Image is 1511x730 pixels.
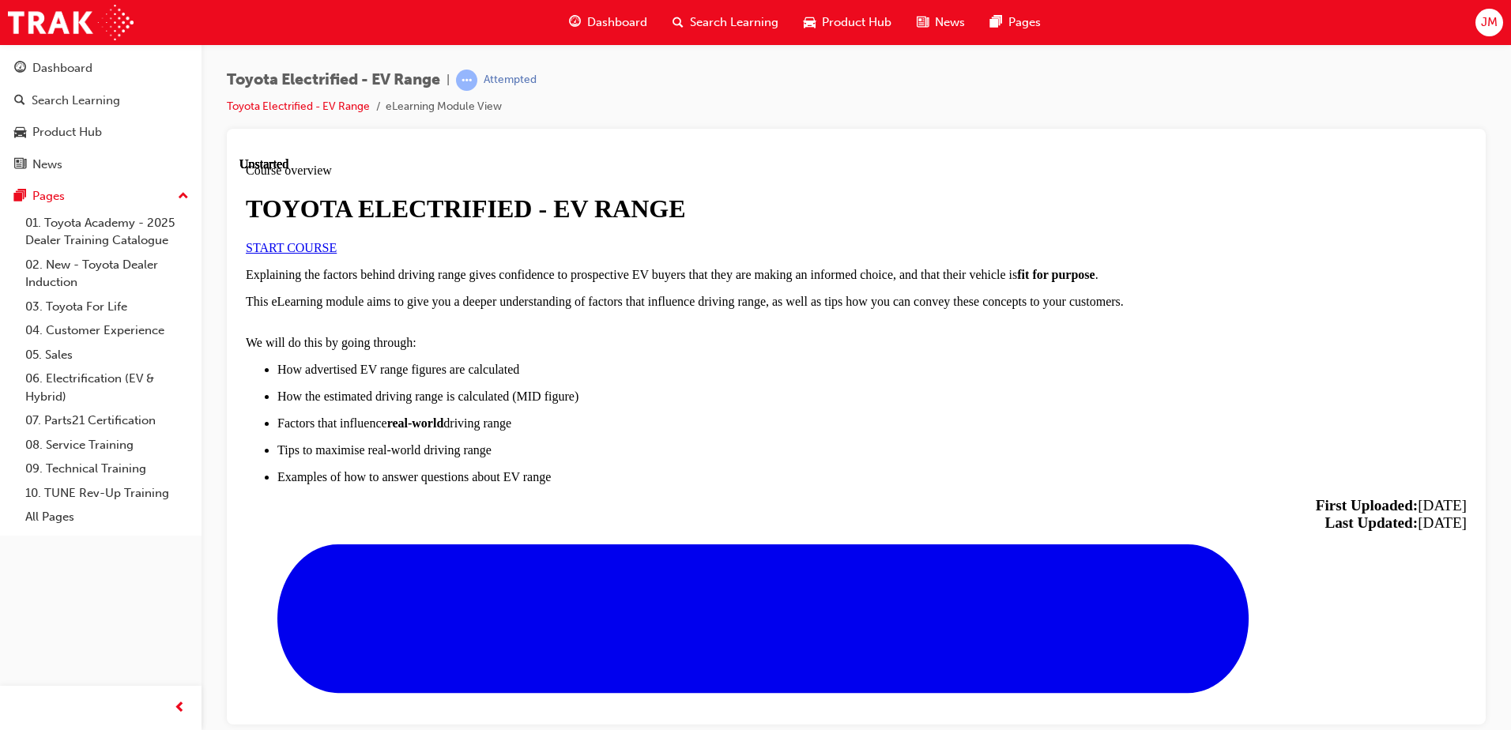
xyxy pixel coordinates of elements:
p: How the estimated driving range is calculated (MID figure) [38,232,1227,246]
div: News [32,156,62,174]
strong: First Uploaded: [1076,340,1179,356]
div: Product Hub [32,123,102,141]
span: learningRecordVerb_ATTEMPT-icon [456,70,477,91]
p: Explaining the factors behind driving range gives confidence to prospective EV buyers that they a... [6,111,1227,125]
button: Pages [6,182,195,211]
span: JM [1481,13,1498,32]
a: 08. Service Training [19,433,195,457]
strong: fit for purpose [778,111,855,124]
a: 03. Toyota For Life [19,295,195,319]
img: Trak [8,5,134,40]
p: Examples of how to answer questions about EV range [38,313,1227,327]
p: We will do this by going through: [6,164,1227,193]
span: news-icon [14,158,26,172]
div: Attempted [484,73,537,88]
a: 06. Electrification (EV & Hybrid) [19,367,195,408]
span: | [447,71,450,89]
div: Search Learning [32,92,120,110]
a: Dashboard [6,54,195,83]
a: News [6,150,195,179]
a: Product Hub [6,118,195,147]
strong: Last Updated: [1085,357,1178,374]
span: news-icon [917,13,929,32]
span: guage-icon [569,13,581,32]
span: search-icon [673,13,684,32]
span: News [935,13,965,32]
a: 10. TUNE Rev-Up Training [19,481,195,506]
span: Product Hub [822,13,891,32]
a: search-iconSearch Learning [660,6,791,39]
a: guage-iconDashboard [556,6,660,39]
span: car-icon [804,13,816,32]
span: [DATE] [1085,357,1227,374]
span: prev-icon [174,698,186,718]
a: Search Learning [6,86,195,115]
button: DashboardSearch LearningProduct HubNews [6,51,195,182]
p: This eLearning module aims to give you a deeper understanding of factors that influence driving r... [6,137,1227,152]
a: 01. Toyota Academy - 2025 Dealer Training Catalogue [19,211,195,253]
a: START COURSE [6,84,97,97]
a: Toyota Electrified - EV Range [227,100,370,113]
span: Dashboard [587,13,647,32]
a: All Pages [19,505,195,529]
a: 07. Parts21 Certification [19,408,195,433]
span: Search Learning [690,13,778,32]
strong: real-world [148,259,205,273]
li: eLearning Module View [386,98,502,116]
div: Pages [32,187,65,205]
span: pages-icon [990,13,1002,32]
a: 05. Sales [19,343,195,367]
span: up-icon [178,186,189,207]
span: car-icon [14,126,26,140]
a: 04. Customer Experience [19,318,195,343]
span: guage-icon [14,62,26,76]
span: Pages [1008,13,1041,32]
a: car-iconProduct Hub [791,6,904,39]
p: Tips to maximise real-world driving range [38,286,1227,300]
span: search-icon [14,94,25,108]
span: Toyota Electrified - EV Range [227,71,440,89]
span: pages-icon [14,190,26,204]
button: JM [1475,9,1503,36]
span: [DATE] [1076,340,1227,356]
a: 02. New - Toyota Dealer Induction [19,253,195,295]
p: Factors that influence driving range [38,259,1227,273]
div: Dashboard [32,59,92,77]
p: How advertised EV range figures are calculated [38,205,1227,220]
span: Course overview [6,6,92,20]
h1: TOYOTA ELECTRIFIED - EV RANGE [6,37,1227,66]
a: 09. Technical Training [19,457,195,481]
a: pages-iconPages [978,6,1053,39]
a: news-iconNews [904,6,978,39]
